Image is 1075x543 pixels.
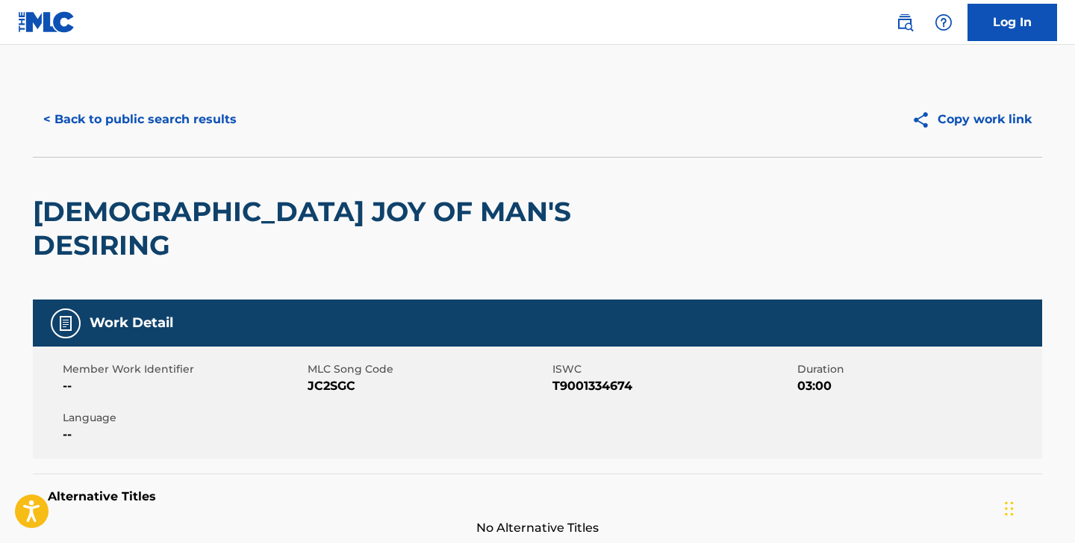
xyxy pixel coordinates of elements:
[1000,471,1075,543] iframe: Chat Widget
[1005,486,1014,531] div: Drag
[912,111,938,129] img: Copy work link
[33,195,638,262] h2: [DEMOGRAPHIC_DATA] JOY OF MAN'S DESIRING
[552,362,794,377] span: ISWC
[308,362,549,377] span: MLC Song Code
[18,11,75,33] img: MLC Logo
[63,362,304,377] span: Member Work Identifier
[935,13,953,31] img: help
[57,314,75,332] img: Work Detail
[967,4,1057,41] a: Log In
[90,314,173,332] h5: Work Detail
[33,519,1042,537] span: No Alternative Titles
[552,377,794,395] span: T9001334674
[901,101,1042,138] button: Copy work link
[63,410,304,426] span: Language
[33,101,247,138] button: < Back to public search results
[48,489,1027,504] h5: Alternative Titles
[890,7,920,37] a: Public Search
[63,426,304,444] span: --
[797,377,1038,395] span: 03:00
[896,13,914,31] img: search
[929,7,959,37] div: Help
[308,377,549,395] span: JC2SGC
[797,362,1038,377] span: Duration
[63,377,304,395] span: --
